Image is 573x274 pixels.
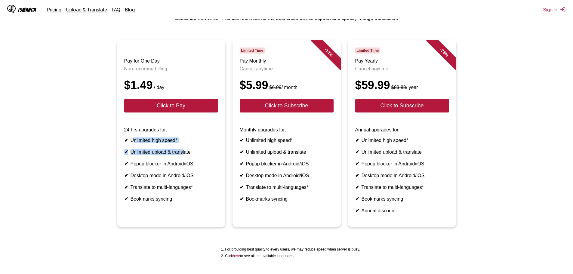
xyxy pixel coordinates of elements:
[240,161,334,167] li: Popup blocker in Android/iOS
[240,79,334,92] div: $5.99
[124,173,218,178] li: Desktop mode in Android/iOS
[543,7,566,13] button: Sign In
[225,254,360,258] li: Click to see all the available languages
[240,184,334,190] li: Translate to multi-languages*
[240,66,334,72] p: Cancel anytime.
[124,196,218,202] li: Bookmarks syncing
[310,34,347,70] div: - 14 %
[240,58,334,64] h3: Pay Monthly
[124,99,218,112] button: Click to Pay
[355,196,449,202] li: Bookmarks syncing
[355,185,359,190] b: ✔
[124,127,218,133] p: 24 hrs upgrades for:
[240,138,244,143] b: ✔
[66,7,107,13] a: Upload & Translate
[560,7,566,13] img: Sign out
[355,48,380,54] span: Limited Time
[426,34,462,70] div: - 28 %
[240,196,244,202] b: ✔
[124,58,218,64] h3: Pay for One Day
[355,208,449,214] li: Annual discount
[124,184,218,190] li: Translate to multi-languages*
[240,127,334,133] p: Monthly upgrades for:
[124,196,128,202] b: ✔
[240,173,244,178] b: ✔
[240,99,334,112] button: Click to Subscribe
[124,79,218,92] div: $1.49
[355,173,449,178] li: Desktop mode in Android/iOS
[355,58,449,64] h3: Pay Yearly
[355,161,449,167] li: Popup blocker in Android/iOS
[240,149,244,155] b: ✔
[390,85,418,90] small: / year
[355,208,359,213] b: ✔
[355,99,449,112] button: Click to Subscribe
[268,85,297,90] small: / month
[355,137,449,143] li: Unlimited high speed*
[355,79,449,92] div: $59.99
[270,85,282,90] s: $6.99
[355,161,359,166] b: ✔
[391,85,406,90] s: $83.88
[124,173,128,178] b: ✔
[355,184,449,190] li: Translate to multi-languages*
[124,185,128,190] b: ✔
[47,7,61,13] a: Pricing
[7,5,47,14] a: IsManga LogoIsManga
[355,66,449,72] p: Cancel anytime.
[355,173,359,178] b: ✔
[240,196,334,202] li: Bookmarks syncing
[124,161,218,167] li: Popup blocker in Android/iOS
[124,161,128,166] b: ✔
[225,247,360,251] li: For providing best quality to every users, we may reduce speed when server is busy.
[124,149,128,155] b: ✔
[124,138,128,143] b: ✔
[355,149,359,155] b: ✔
[240,137,334,143] li: Unlimited high speed*
[240,161,244,166] b: ✔
[124,66,218,72] p: Non-recurring billing
[124,137,218,143] li: Unlimited high speed*
[7,5,16,13] img: IsManga Logo
[240,185,244,190] b: ✔
[355,127,449,133] p: Annual upgrades for:
[240,48,265,54] span: Limited Time
[153,85,165,90] small: / day
[240,149,334,155] li: Unlimited upload & translate
[355,149,449,155] li: Unlimited upload & translate
[112,7,120,13] a: FAQ
[124,149,218,155] li: Unlimited upload & translate
[355,196,359,202] b: ✔
[240,173,334,178] li: Desktop mode in Android/iOS
[355,138,359,143] b: ✔
[125,7,135,13] a: Blog
[18,7,36,13] div: IsManga
[233,254,240,258] a: Available languages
